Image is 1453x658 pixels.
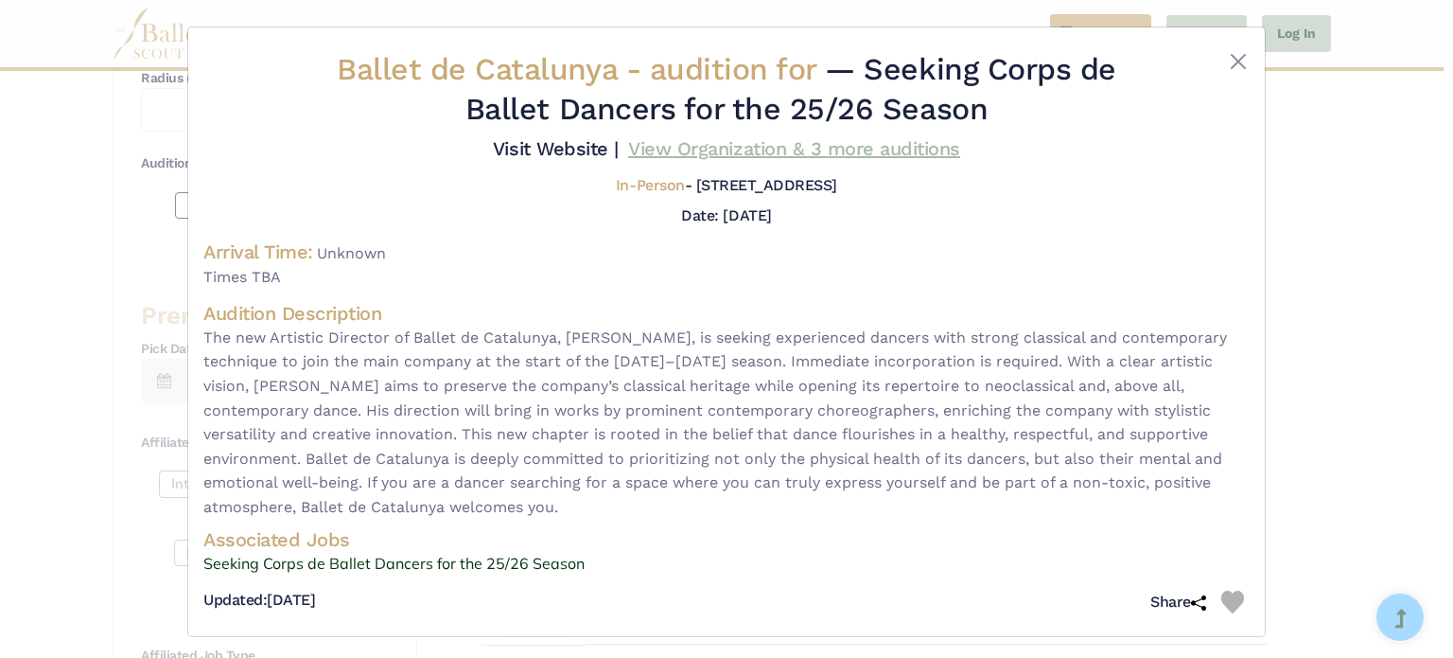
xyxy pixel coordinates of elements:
[203,240,313,263] h4: Arrival Time:
[1150,593,1206,613] h5: Share
[650,51,816,87] span: audition for
[203,527,1250,552] h4: Associated Jobs
[337,51,825,87] span: Ballet de Catalunya -
[1227,50,1250,73] button: Close
[203,591,315,611] h5: [DATE]
[203,326,1250,520] span: The new Artistic Director of Ballet de Catalunya, [PERSON_NAME], is seeking experienced dancers w...
[616,176,837,196] h5: - [STREET_ADDRESS]
[493,137,619,160] a: Visit Website |
[465,51,1116,127] span: — Seeking Corps de Ballet Dancers for the 25/26 Season
[203,265,1250,290] span: Times TBA
[681,206,771,224] h5: Date: [DATE]
[203,552,1250,577] a: Seeking Corps de Ballet Dancers for the 25/26 Season
[616,176,685,194] span: In-Person
[628,137,960,160] a: View Organization & 3 more auditions
[203,301,1250,326] h4: Audition Description
[317,244,386,262] span: Unknown
[203,591,267,609] span: Updated:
